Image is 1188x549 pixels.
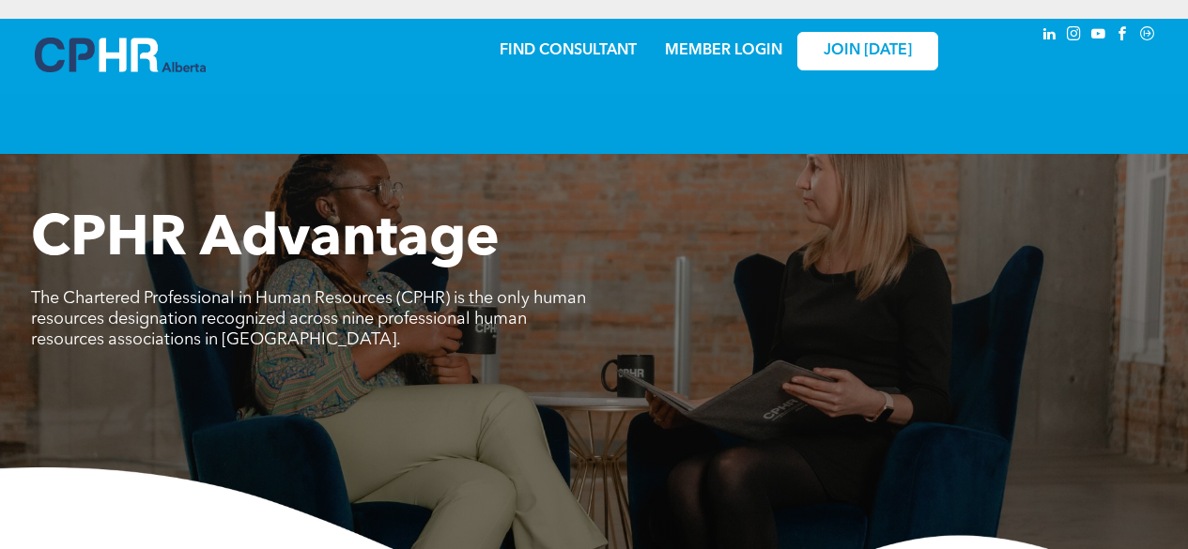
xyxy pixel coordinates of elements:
[1137,23,1158,49] a: Social network
[31,290,586,348] span: The Chartered Professional in Human Resources (CPHR) is the only human resources designation reco...
[35,38,206,72] img: A blue and white logo for cp alberta
[665,43,782,58] a: MEMBER LOGIN
[797,32,938,70] a: JOIN [DATE]
[824,42,912,60] span: JOIN [DATE]
[31,212,500,268] span: CPHR Advantage
[1064,23,1085,49] a: instagram
[1113,23,1134,49] a: facebook
[500,43,637,58] a: FIND CONSULTANT
[1088,23,1109,49] a: youtube
[1040,23,1060,49] a: linkedin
